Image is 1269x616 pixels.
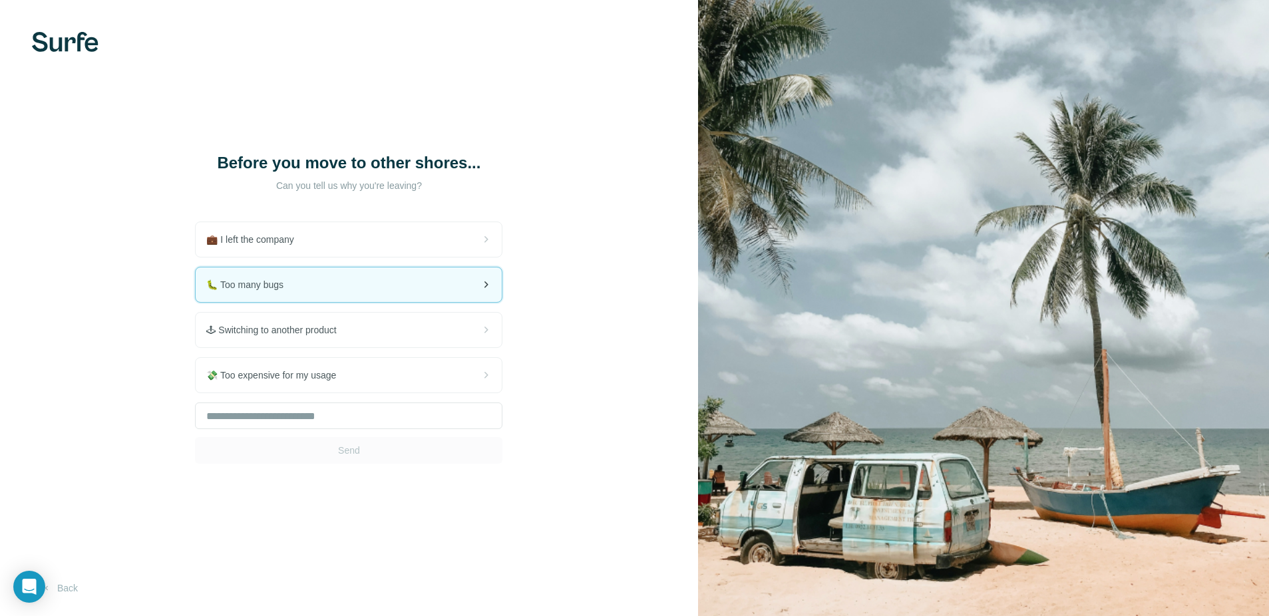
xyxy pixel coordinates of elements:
span: 💸 Too expensive for my usage [206,369,347,382]
button: Back [32,576,87,600]
span: 🐛 Too many bugs [206,278,294,291]
div: Open Intercom Messenger [13,571,45,603]
h1: Before you move to other shores... [216,152,482,174]
img: Surfe's logo [32,32,98,52]
span: 💼 I left the company [206,233,304,246]
span: 🕹 Switching to another product [206,323,347,337]
p: Can you tell us why you're leaving? [216,179,482,192]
